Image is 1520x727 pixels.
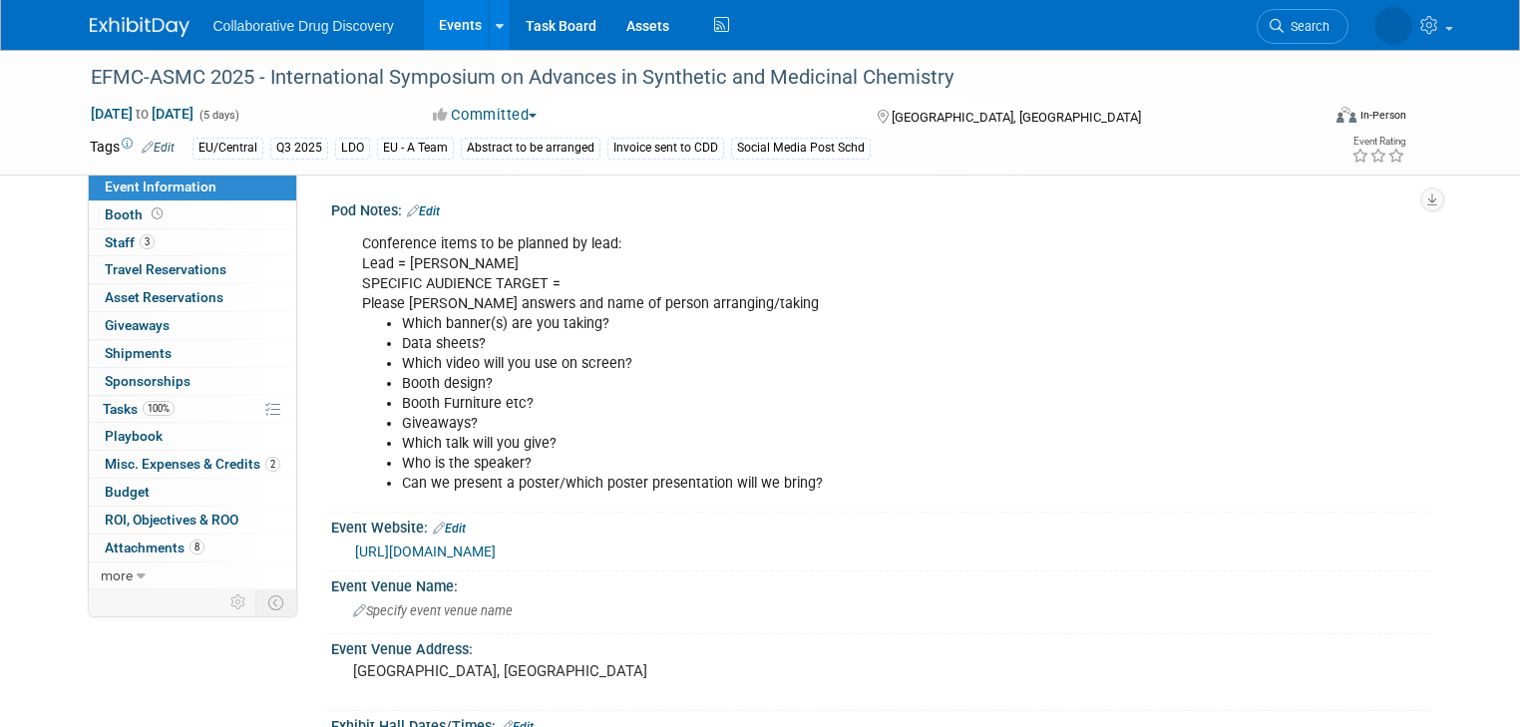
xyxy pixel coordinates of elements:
[426,105,545,126] button: Committed
[89,396,296,423] a: Tasks100%
[105,179,216,194] span: Event Information
[331,513,1431,539] div: Event Website:
[133,106,152,122] span: to
[255,589,296,615] td: Toggle Event Tabs
[89,229,296,256] a: Staff3
[402,354,1206,374] li: Which video will you use on screen?
[335,138,370,159] div: LDO
[1336,107,1356,123] img: Format-Inperson.png
[89,201,296,228] a: Booth
[1374,7,1412,45] img: Amanda Briggs
[90,105,194,123] span: [DATE] [DATE]
[105,540,204,555] span: Attachments
[402,374,1206,394] li: Booth design?
[402,474,1206,494] li: Can we present a poster/which poster presentation will we bring?
[402,414,1206,434] li: Giveaways?
[89,174,296,200] a: Event Information
[331,634,1431,659] div: Event Venue Address:
[353,662,768,680] pre: [GEOGRAPHIC_DATA], [GEOGRAPHIC_DATA]
[105,234,155,250] span: Staff
[105,428,163,444] span: Playbook
[402,454,1206,474] li: Who is the speaker?
[105,317,170,333] span: Giveaways
[265,457,280,472] span: 2
[89,479,296,506] a: Budget
[407,204,440,218] a: Edit
[331,571,1431,596] div: Event Venue Name:
[607,138,724,159] div: Invoice sent to CDD
[89,340,296,367] a: Shipments
[213,18,394,34] span: Collaborative Drug Discovery
[105,456,280,472] span: Misc. Expenses & Credits
[89,451,296,478] a: Misc. Expenses & Credits2
[148,206,167,221] span: Booth not reserved yet
[89,562,296,589] a: more
[90,17,190,37] img: ExhibitDay
[461,138,600,159] div: Abstract to be arranged
[355,544,496,559] a: [URL][DOMAIN_NAME]
[105,512,238,528] span: ROI, Objectives & ROO
[84,60,1295,96] div: EFMC-ASMC 2025 - International Symposium on Advances in Synthetic and Medicinal Chemistry
[89,535,296,561] a: Attachments8
[89,368,296,395] a: Sponsorships
[1257,9,1348,44] a: Search
[402,314,1206,334] li: Which banner(s) are you taking?
[1359,108,1406,123] div: In-Person
[402,334,1206,354] li: Data sheets?
[402,394,1206,414] li: Booth Furniture etc?
[103,401,175,417] span: Tasks
[377,138,454,159] div: EU - A Team
[1284,19,1330,34] span: Search
[142,141,175,155] a: Edit
[190,540,204,554] span: 8
[105,484,150,500] span: Budget
[1351,137,1405,147] div: Event Rating
[89,312,296,339] a: Giveaways
[89,256,296,283] a: Travel Reservations
[731,138,871,159] div: Social Media Post Schd
[221,589,256,615] td: Personalize Event Tab Strip
[89,507,296,534] a: ROI, Objectives & ROO
[353,603,513,618] span: Specify event venue name
[433,522,466,536] a: Edit
[90,137,175,160] td: Tags
[105,261,226,277] span: Travel Reservations
[89,423,296,450] a: Playbook
[402,434,1206,454] li: Which talk will you give?
[1212,104,1406,134] div: Event Format
[105,345,172,361] span: Shipments
[105,373,190,389] span: Sponsorships
[140,234,155,249] span: 3
[331,195,1431,221] div: Pod Notes:
[270,138,328,159] div: Q3 2025
[192,138,263,159] div: EU/Central
[101,567,133,583] span: more
[348,224,1218,505] div: Conference items to be planned by lead: Lead = [PERSON_NAME] SPECIFIC AUDIENCE TARGET = Please [P...
[105,206,167,222] span: Booth
[892,110,1141,125] span: [GEOGRAPHIC_DATA], [GEOGRAPHIC_DATA]
[89,284,296,311] a: Asset Reservations
[197,109,239,122] span: (5 days)
[143,401,175,416] span: 100%
[105,289,223,305] span: Asset Reservations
